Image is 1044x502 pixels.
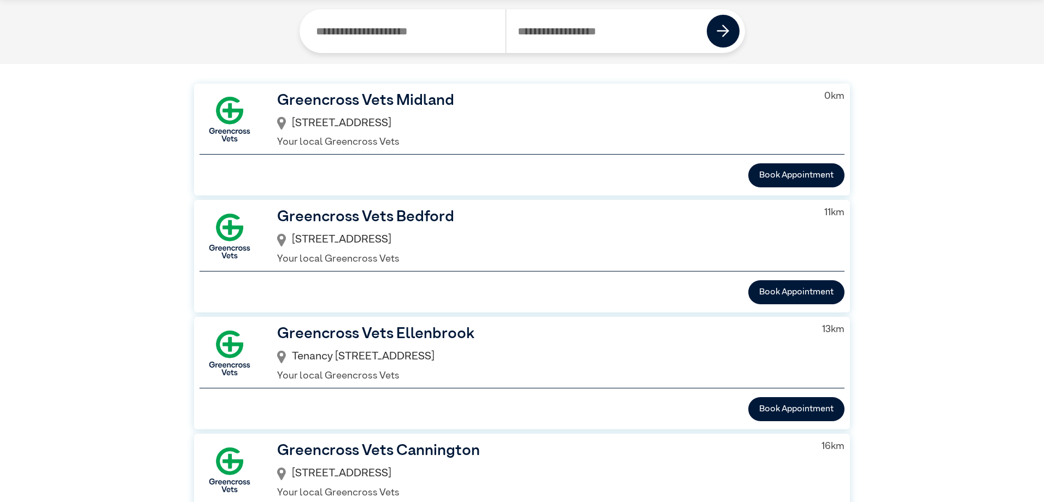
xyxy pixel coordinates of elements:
[748,163,844,187] button: Book Appointment
[277,439,804,462] h3: Greencross Vets Cannington
[277,112,807,135] div: [STREET_ADDRESS]
[822,322,844,337] p: 13 km
[824,205,844,220] p: 11 km
[200,89,260,149] img: GX-Square.png
[200,440,260,500] img: GX-Square.png
[277,135,807,150] p: Your local Greencross Vets
[277,462,804,486] div: [STREET_ADDRESS]
[277,369,805,383] p: Your local Greencross Vets
[277,228,807,252] div: [STREET_ADDRESS]
[200,206,260,266] img: GX-Square.png
[305,9,506,53] input: Search by Clinic Name
[277,486,804,500] p: Your local Greencross Vets
[748,397,844,421] button: Book Appointment
[277,252,807,267] p: Your local Greencross Vets
[824,89,844,104] p: 0 km
[277,345,805,369] div: Tenancy [STREET_ADDRESS]
[277,89,807,112] h3: Greencross Vets Midland
[277,205,807,228] h3: Greencross Vets Bedford
[822,439,844,454] p: 16 km
[748,280,844,304] button: Book Appointment
[277,322,805,345] h3: Greencross Vets Ellenbrook
[717,25,730,38] img: icon-right
[200,323,260,383] img: GX-Square.png
[506,9,707,53] input: Search by Postcode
